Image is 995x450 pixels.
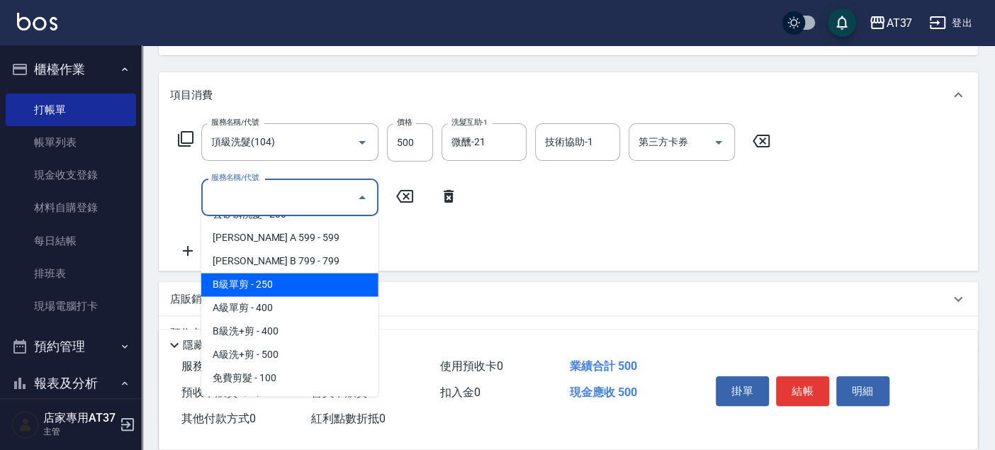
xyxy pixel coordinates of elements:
[201,343,378,366] span: A級洗+剪 - 500
[6,191,136,224] a: 材料自購登錄
[181,386,244,399] span: 預收卡販賣 0
[311,412,386,425] span: 紅利點數折抵 0
[201,320,378,343] span: B級洗+剪 - 400
[159,316,978,350] div: 預收卡販賣
[201,366,378,390] span: 免費剪髮 - 100
[159,282,978,316] div: 店販銷售
[211,172,259,183] label: 服務名稱/代號
[6,94,136,126] a: 打帳單
[451,117,488,128] label: 洗髮互助-1
[6,51,136,88] button: 櫃檯作業
[707,131,730,154] button: Open
[181,359,246,373] span: 服務消費 500
[201,296,378,320] span: A級單剪 - 400
[201,249,378,273] span: [PERSON_NAME] B 799 - 799
[6,159,136,191] a: 現金收支登錄
[776,376,829,406] button: 結帳
[440,359,503,373] span: 使用預收卡 0
[181,412,256,425] span: 其他付款方式 0
[6,328,136,365] button: 預約管理
[170,326,223,341] p: 預收卡販賣
[17,13,57,30] img: Logo
[170,292,213,307] p: 店販銷售
[11,410,40,439] img: Person
[183,338,247,353] p: 隱藏業績明細
[43,425,116,438] p: 主管
[6,257,136,290] a: 排班表
[201,226,378,249] span: [PERSON_NAME] A 599 - 599
[6,290,136,322] a: 現場電腦打卡
[836,376,889,406] button: 明細
[211,117,259,128] label: 服務名稱/代號
[201,273,378,296] span: B級單剪 - 250
[351,186,373,209] button: Close
[570,386,637,399] span: 現金應收 500
[43,411,116,425] h5: 店家專用AT37
[6,365,136,402] button: 報表及分析
[440,386,480,399] span: 扣入金 0
[886,14,912,32] div: AT37
[6,225,136,257] a: 每日結帳
[923,10,978,36] button: 登出
[170,88,213,103] p: 項目消費
[201,390,378,413] span: A精油洗+剪 - 600
[159,72,978,118] div: 項目消費
[863,9,918,38] button: AT37
[570,359,637,373] span: 業績合計 500
[351,131,373,154] button: Open
[828,9,856,37] button: save
[397,117,412,128] label: 價格
[6,126,136,159] a: 帳單列表
[716,376,769,406] button: 掛單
